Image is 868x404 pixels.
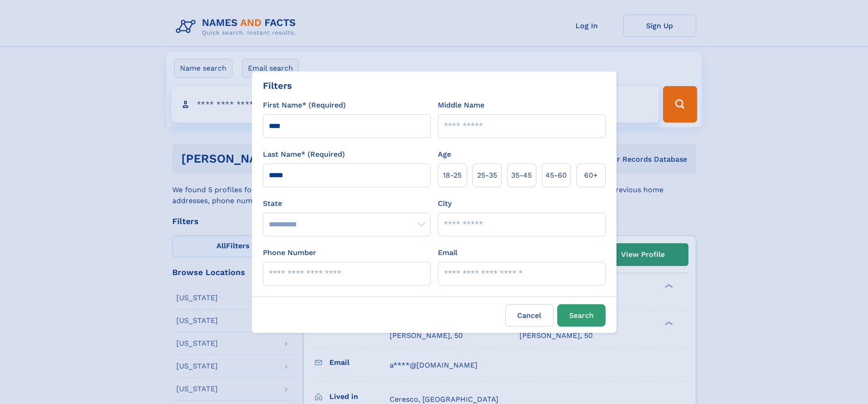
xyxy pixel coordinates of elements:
[505,304,554,327] label: Cancel
[263,100,346,111] label: First Name* (Required)
[263,149,345,160] label: Last Name* (Required)
[511,170,532,181] span: 35‑45
[545,170,567,181] span: 45‑60
[263,247,316,258] label: Phone Number
[438,247,457,258] label: Email
[438,198,452,209] label: City
[557,304,606,327] button: Search
[443,170,462,181] span: 18‑25
[584,170,598,181] span: 60+
[438,100,484,111] label: Middle Name
[263,79,292,92] div: Filters
[263,198,431,209] label: State
[438,149,451,160] label: Age
[477,170,497,181] span: 25‑35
